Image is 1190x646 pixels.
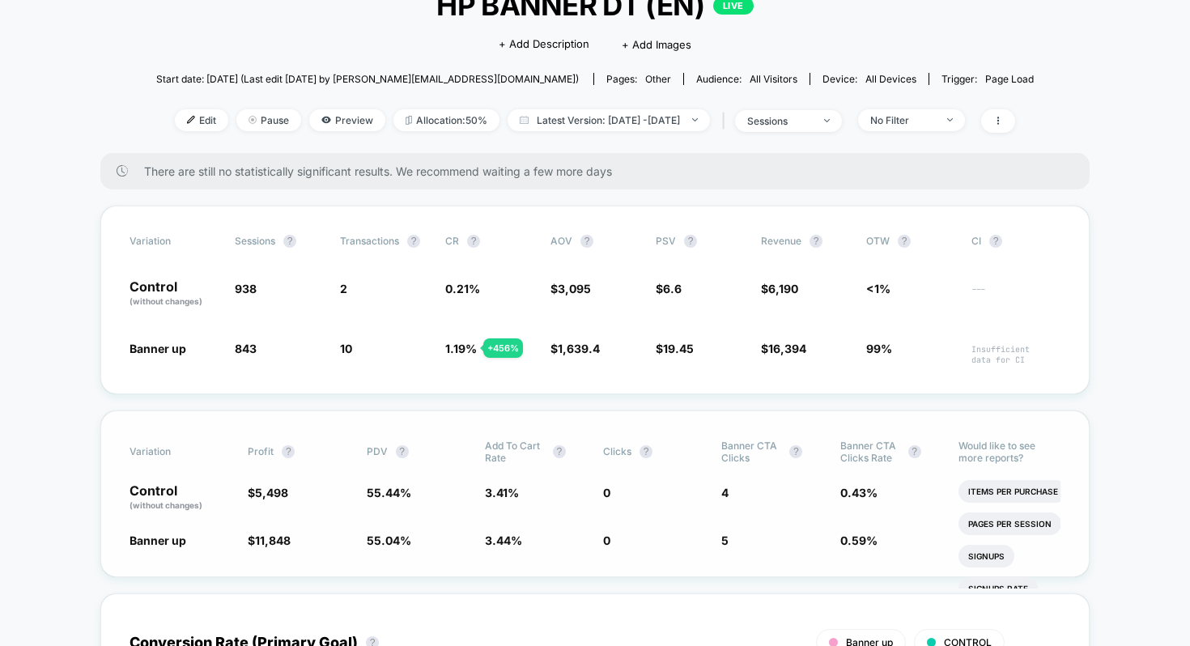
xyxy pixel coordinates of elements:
[485,440,545,464] span: Add To Cart Rate
[130,235,219,248] span: Variation
[866,235,955,248] span: OTW
[761,235,801,247] span: Revenue
[721,486,729,499] span: 4
[130,296,202,306] span: (without changes)
[750,73,797,85] span: All Visitors
[236,109,301,131] span: Pause
[656,282,682,295] span: $
[406,116,412,125] img: rebalance
[367,533,411,547] span: 55.04 %
[130,342,186,355] span: Banner up
[144,164,1057,178] span: There are still no statistically significant results. We recommend waiting a few more days
[603,486,610,499] span: 0
[789,445,802,458] button: ?
[508,109,710,131] span: Latest Version: [DATE] - [DATE]
[558,282,591,295] span: 3,095
[622,38,691,51] span: + Add Images
[721,440,781,464] span: Banner CTA clicks
[985,73,1034,85] span: Page Load
[971,284,1060,308] span: ---
[663,282,682,295] span: 6.6
[255,533,291,547] span: 11,848
[656,235,676,247] span: PSV
[130,500,202,510] span: (without changes)
[810,73,929,85] span: Device:
[467,235,480,248] button: ?
[865,73,916,85] span: all devices
[485,486,519,499] span: 3.41 %
[840,486,878,499] span: 0.43 %
[235,342,257,355] span: 843
[282,445,295,458] button: ?
[958,440,1060,464] p: Would like to see more reports?
[550,235,572,247] span: AOV
[340,282,347,295] span: 2
[130,280,219,308] p: Control
[603,445,631,457] span: Clicks
[175,109,228,131] span: Edit
[640,445,652,458] button: ?
[810,235,822,248] button: ?
[941,73,1034,85] div: Trigger:
[840,533,878,547] span: 0.59 %
[768,282,798,295] span: 6,190
[558,342,600,355] span: 1,639.4
[656,342,694,355] span: $
[248,486,288,499] span: $
[553,445,566,458] button: ?
[407,235,420,248] button: ?
[840,440,900,464] span: Banner CTA clicks rate
[550,342,600,355] span: $
[761,342,806,355] span: $
[870,114,935,126] div: No Filter
[483,338,523,358] div: + 456 %
[958,577,1038,600] li: Signups Rate
[248,533,291,547] span: $
[958,512,1061,535] li: Pages Per Session
[445,235,459,247] span: CR
[396,445,409,458] button: ?
[747,115,812,127] div: sessions
[721,533,729,547] span: 5
[367,486,411,499] span: 55.44 %
[761,282,798,295] span: $
[908,445,921,458] button: ?
[283,235,296,248] button: ?
[499,36,589,53] span: + Add Description
[235,282,257,295] span: 938
[824,119,830,122] img: end
[130,440,219,464] span: Variation
[645,73,671,85] span: other
[393,109,499,131] span: Allocation: 50%
[445,282,480,295] span: 0.21 %
[663,342,694,355] span: 19.45
[958,480,1068,503] li: Items Per Purchase
[445,342,477,355] span: 1.19 %
[971,344,1060,365] span: Insufficient data for CI
[130,533,186,547] span: Banner up
[235,235,275,247] span: Sessions
[340,235,399,247] span: Transactions
[580,235,593,248] button: ?
[255,486,288,499] span: 5,498
[309,109,385,131] span: Preview
[989,235,1002,248] button: ?
[340,342,352,355] span: 10
[696,73,797,85] div: Audience:
[248,445,274,457] span: Profit
[898,235,911,248] button: ?
[684,235,697,248] button: ?
[485,533,522,547] span: 3.44 %
[156,73,579,85] span: Start date: [DATE] (Last edit [DATE] by [PERSON_NAME][EMAIL_ADDRESS][DOMAIN_NAME])
[187,116,195,124] img: edit
[603,533,610,547] span: 0
[367,445,388,457] span: PDV
[249,116,257,124] img: end
[768,342,806,355] span: 16,394
[958,545,1014,567] li: Signups
[692,118,698,121] img: end
[130,484,232,512] p: Control
[606,73,671,85] div: Pages:
[550,282,591,295] span: $
[947,118,953,121] img: end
